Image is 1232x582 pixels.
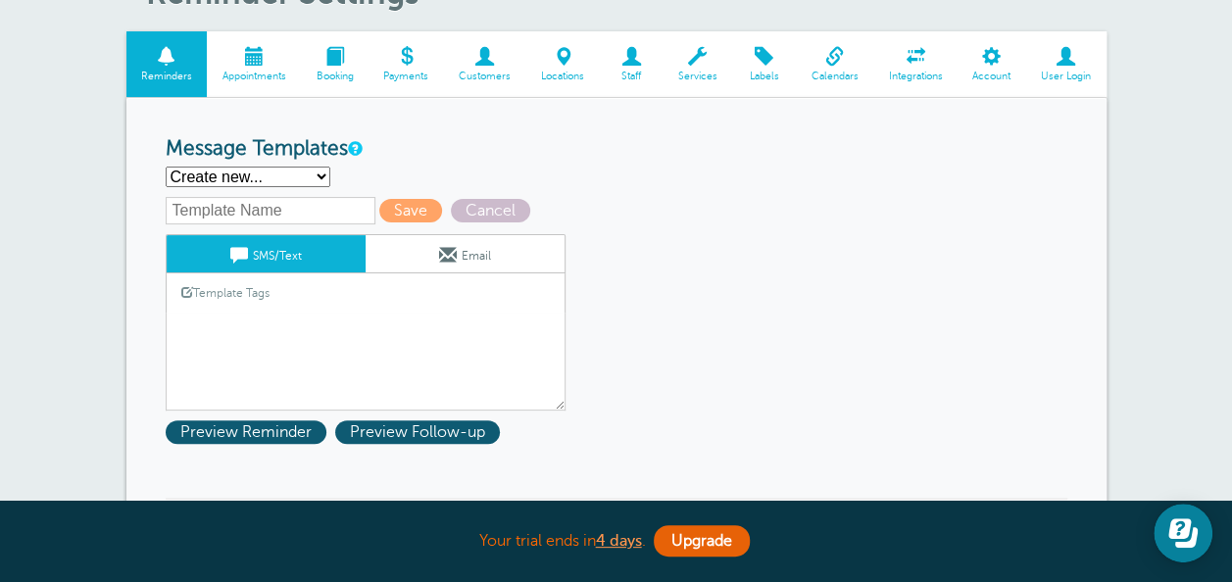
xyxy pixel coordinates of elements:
span: User Login [1036,71,1097,82]
a: Appointments [207,31,301,97]
a: Preview Reminder [166,423,335,441]
span: Locations [536,71,590,82]
a: Upgrade [654,525,750,557]
a: Email [366,235,565,272]
a: Locations [526,31,600,97]
span: Calendars [806,71,863,82]
span: Save [379,199,442,222]
span: Preview Reminder [166,420,326,444]
span: Services [672,71,722,82]
span: Payments [378,71,434,82]
span: Labels [742,71,786,82]
a: 4 days [596,532,642,550]
div: Your trial ends in . [126,520,1107,562]
span: Account [967,71,1016,82]
span: Booking [311,71,359,82]
a: Cancel [451,202,535,219]
span: Customers [454,71,517,82]
span: Staff [609,71,653,82]
a: Labels [732,31,796,97]
a: Save [379,202,451,219]
a: Preview Follow-up [335,423,505,441]
a: Customers [444,31,526,97]
a: Template Tags [167,273,284,312]
iframe: Resource center [1154,504,1212,562]
a: Calendars [796,31,873,97]
span: Preview Follow-up [335,420,500,444]
input: Template Name [166,197,375,224]
a: User Login [1026,31,1107,97]
span: Integrations [883,71,948,82]
a: Payments [369,31,444,97]
a: SMS/Text [167,235,366,272]
span: Cancel [451,199,530,222]
textarea: How was your appointment with our salon shop? We appreciate the opportunity to serve you! Please ... [166,313,566,411]
span: Appointments [217,71,291,82]
a: Integrations [873,31,958,97]
a: This is the wording for your reminder and follow-up messages. You can create multiple templates i... [348,142,360,155]
a: Services [663,31,732,97]
a: Staff [599,31,663,97]
span: Reminders [136,71,198,82]
h3: Message Sequences [166,498,1067,554]
a: Booking [301,31,369,97]
a: Account [958,31,1026,97]
h3: Message Templates [166,137,1067,162]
